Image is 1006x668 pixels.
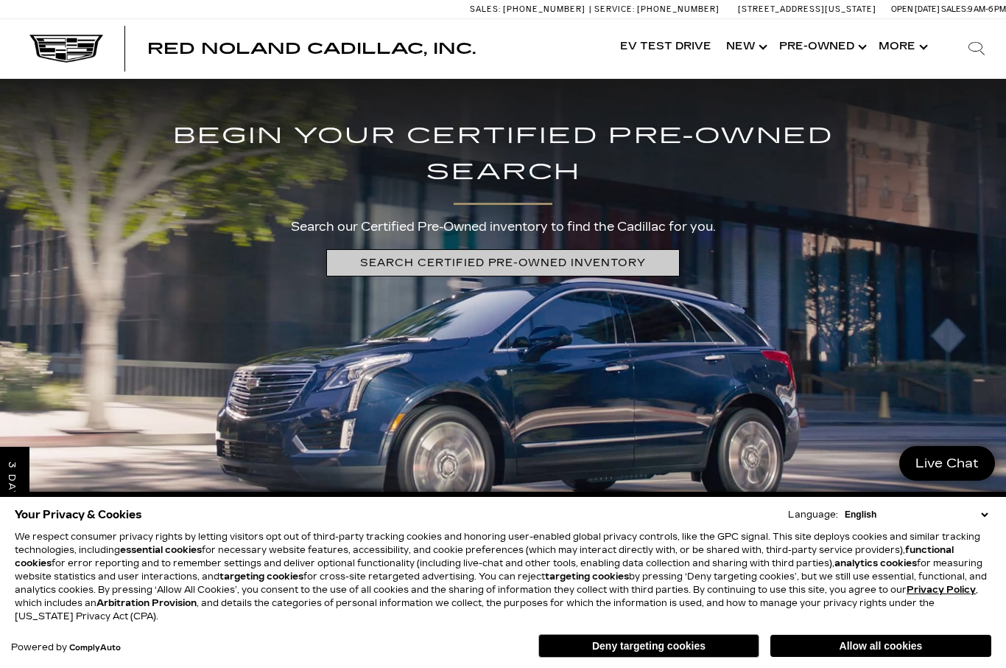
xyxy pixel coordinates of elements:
a: Pre-Owned [772,18,871,77]
span: Your Privacy & Cookies [15,504,142,525]
a: Live Chat [899,446,995,481]
div: Search [947,19,1006,78]
span: Sales: [470,4,501,14]
span: 9 AM-6 PM [968,4,1006,14]
span: Open [DATE] [891,4,940,14]
u: Privacy Policy [907,585,976,595]
a: Sales: [PHONE_NUMBER] [470,5,589,13]
span: Service: [594,4,635,14]
strong: targeting cookies [219,571,303,582]
strong: Arbitration Provision [96,598,197,608]
button: More [871,18,932,77]
strong: targeting cookies [545,571,629,582]
span: [PHONE_NUMBER] [637,4,720,14]
a: SEARCH CERTIFIED PRE-OWNED INVENTORY [326,249,679,276]
div: Language: [788,510,838,519]
div: Powered by [11,643,121,653]
p: We respect consumer privacy rights by letting visitors opt out of third-party tracking cookies an... [15,530,991,623]
strong: analytics cookies [834,558,917,568]
span: Red Noland Cadillac, Inc. [147,40,476,58]
a: [STREET_ADDRESS][US_STATE] [738,4,876,14]
a: New [719,18,772,77]
a: ComplyAuto [69,644,121,653]
button: Allow all cookies [770,635,991,657]
a: Red Noland Cadillac, Inc. [147,41,476,56]
select: Language Select [841,508,991,521]
span: Sales: [941,4,968,14]
a: Service: [PHONE_NUMBER] [589,5,723,13]
h2: BEGIN YOUR CERTIFIED PRE-OWNED SEARCH [94,118,912,191]
span: Live Chat [908,455,986,472]
img: Cadillac Dark Logo with Cadillac White Text [29,35,103,63]
a: EV Test Drive [613,18,719,77]
p: Search our Certified Pre-Owned inventory to find the Cadillac for you. [94,217,912,237]
strong: essential cookies [120,545,202,555]
button: Deny targeting cookies [538,634,759,658]
span: [PHONE_NUMBER] [503,4,585,14]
